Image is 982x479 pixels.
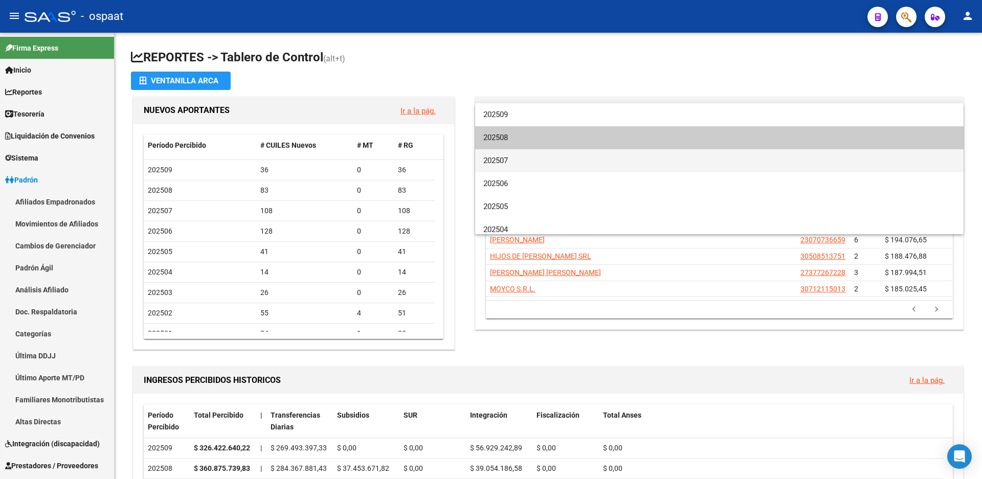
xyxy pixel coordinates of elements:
div: Open Intercom Messenger [947,444,972,469]
span: 202509 [483,103,955,126]
span: 202506 [483,172,955,195]
span: 202504 [483,218,955,241]
span: 202508 [483,126,955,149]
span: 202505 [483,195,955,218]
span: 202507 [483,149,955,172]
